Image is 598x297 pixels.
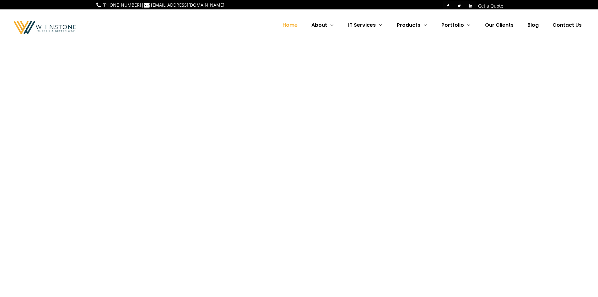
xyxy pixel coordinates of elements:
span: Portfolio [441,21,464,29]
a: Get a Quote [478,3,503,9]
span: Home [283,21,298,29]
a: Products [391,9,434,41]
span: Our Clients [485,21,514,29]
a: Contact Us [546,9,588,41]
a: [EMAIL_ADDRESS][DOMAIN_NAME] [151,2,224,8]
a: IT Services [342,9,389,41]
p: | [96,1,224,8]
a: Our Clients [479,9,520,41]
a: Home [276,9,304,41]
span: About [311,21,327,29]
a: Blog [521,9,545,41]
span: Contact Us [552,21,582,29]
a: [PHONE_NUMBER] [102,2,141,8]
a: About [305,9,341,41]
span: Blog [527,21,539,29]
span: IT Services [348,21,376,29]
a: Portfolio [435,9,477,41]
span: Products [397,21,420,29]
